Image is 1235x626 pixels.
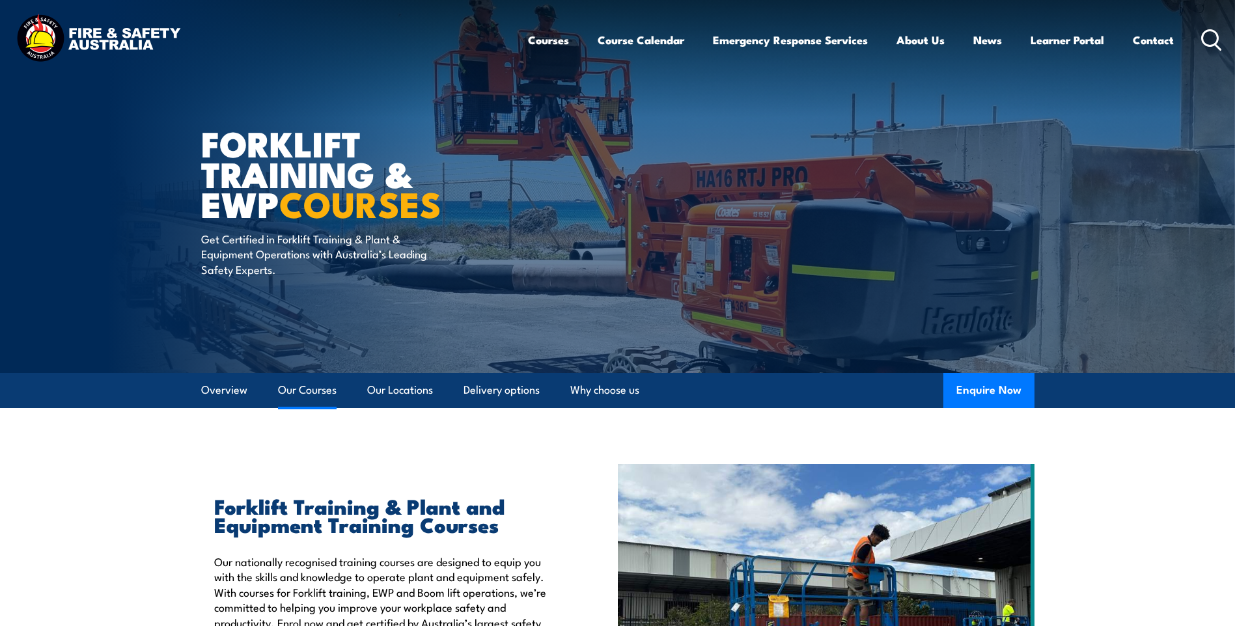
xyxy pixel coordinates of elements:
a: Course Calendar [598,23,684,57]
strong: COURSES [279,176,441,230]
button: Enquire Now [943,373,1034,408]
a: Our Locations [367,373,433,407]
a: Why choose us [570,373,639,407]
a: Overview [201,373,247,407]
a: Delivery options [464,373,540,407]
a: Courses [528,23,569,57]
a: Emergency Response Services [713,23,868,57]
a: News [973,23,1002,57]
h2: Forklift Training & Plant and Equipment Training Courses [214,497,558,533]
a: Contact [1133,23,1174,57]
h1: Forklift Training & EWP [201,128,523,219]
p: Get Certified in Forklift Training & Plant & Equipment Operations with Australia’s Leading Safety... [201,231,439,277]
a: Our Courses [278,373,337,407]
a: Learner Portal [1031,23,1104,57]
a: About Us [896,23,945,57]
